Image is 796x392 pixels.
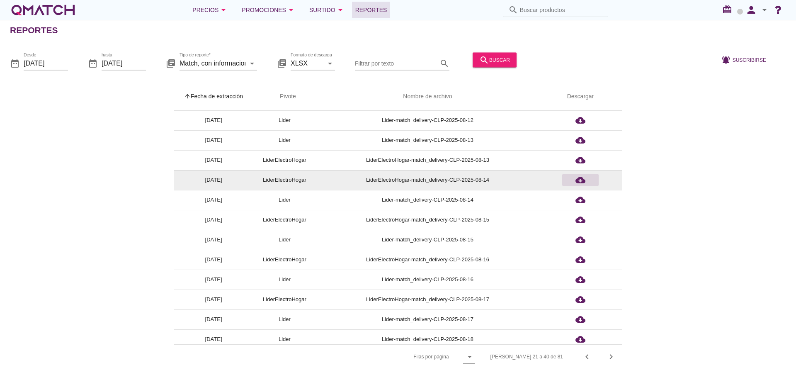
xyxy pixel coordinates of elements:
[575,314,585,324] i: cloud_download
[316,250,539,270] td: LiderElectroHogar-match_delivery-CLP-2025-08-16
[316,210,539,230] td: LiderElectroHogar-match_delivery-CLP-2025-08-15
[24,56,68,70] input: Desde
[174,170,253,190] td: [DATE]
[253,329,316,349] td: Lider
[253,210,316,230] td: LiderElectroHogar
[102,56,146,70] input: hasta
[465,352,475,362] i: arrow_drop_down
[479,55,510,65] div: buscar
[253,290,316,309] td: LiderElectroHogar
[174,110,253,130] td: [DATE]
[186,2,235,18] button: Precios
[714,52,773,67] button: Suscribirse
[174,85,253,108] th: Fecha de extracción: Sorted ascending. Activate to sort descending.
[253,110,316,130] td: Lider
[575,175,585,185] i: cloud_download
[253,170,316,190] td: LiderElectroHogar
[325,58,335,68] i: arrow_drop_down
[582,352,592,362] i: chevron_left
[539,85,622,108] th: Descargar: Not sorted.
[10,2,76,18] a: white-qmatch-logo
[253,85,316,108] th: Pivote: Not sorted. Activate to sort ascending.
[253,190,316,210] td: Lider
[291,56,323,70] input: Formato de descarga
[355,5,387,15] span: Reportes
[253,150,316,170] td: LiderElectroHogar
[88,58,98,68] i: date_range
[303,2,352,18] button: Surtido
[253,309,316,329] td: Lider
[253,230,316,250] td: Lider
[174,210,253,230] td: [DATE]
[743,4,760,16] i: person
[575,255,585,265] i: cloud_download
[721,55,733,65] i: notifications_active
[520,3,603,17] input: Buscar productos
[575,135,585,145] i: cloud_download
[575,155,585,165] i: cloud_download
[330,345,474,369] div: Filas por página
[473,52,517,67] button: buscar
[166,58,176,68] i: library_books
[253,130,316,150] td: Lider
[247,58,257,68] i: arrow_drop_down
[192,5,228,15] div: Precios
[174,290,253,309] td: [DATE]
[174,150,253,170] td: [DATE]
[439,58,449,68] i: search
[722,5,735,15] i: redeem
[184,93,191,100] i: arrow_upward
[575,195,585,205] i: cloud_download
[355,56,438,70] input: Filtrar por texto
[10,58,20,68] i: date_range
[316,130,539,150] td: Lider-match_delivery-CLP-2025-08-13
[174,190,253,210] td: [DATE]
[174,250,253,270] td: [DATE]
[316,290,539,309] td: LiderElectroHogar-match_delivery-CLP-2025-08-17
[316,110,539,130] td: Lider-match_delivery-CLP-2025-08-12
[174,270,253,290] td: [DATE]
[242,5,296,15] div: Promociones
[352,2,391,18] a: Reportes
[180,56,245,70] input: Tipo de reporte*
[604,349,619,364] button: Next page
[316,309,539,329] td: Lider-match_delivery-CLP-2025-08-17
[490,353,563,360] div: [PERSON_NAME] 21 a 40 de 81
[253,250,316,270] td: LiderElectroHogar
[174,309,253,329] td: [DATE]
[580,349,595,364] button: Previous page
[316,190,539,210] td: Lider-match_delivery-CLP-2025-08-14
[479,55,489,65] i: search
[316,170,539,190] td: LiderElectroHogar-match_delivery-CLP-2025-08-14
[235,2,303,18] button: Promociones
[508,5,518,15] i: search
[316,85,539,108] th: Nombre de archivo: Not sorted.
[316,150,539,170] td: LiderElectroHogar-match_delivery-CLP-2025-08-13
[174,329,253,349] td: [DATE]
[10,24,58,37] h2: Reportes
[733,56,766,63] span: Suscribirse
[575,275,585,285] i: cloud_download
[606,352,616,362] i: chevron_right
[309,5,345,15] div: Surtido
[286,5,296,15] i: arrow_drop_down
[174,130,253,150] td: [DATE]
[316,270,539,290] td: Lider-match_delivery-CLP-2025-08-16
[218,5,228,15] i: arrow_drop_down
[575,215,585,225] i: cloud_download
[335,5,345,15] i: arrow_drop_down
[575,334,585,344] i: cloud_download
[575,235,585,245] i: cloud_download
[253,270,316,290] td: Lider
[277,58,287,68] i: library_books
[760,5,769,15] i: arrow_drop_down
[316,329,539,349] td: Lider-match_delivery-CLP-2025-08-18
[174,230,253,250] td: [DATE]
[316,230,539,250] td: Lider-match_delivery-CLP-2025-08-15
[575,115,585,125] i: cloud_download
[575,295,585,304] i: cloud_download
